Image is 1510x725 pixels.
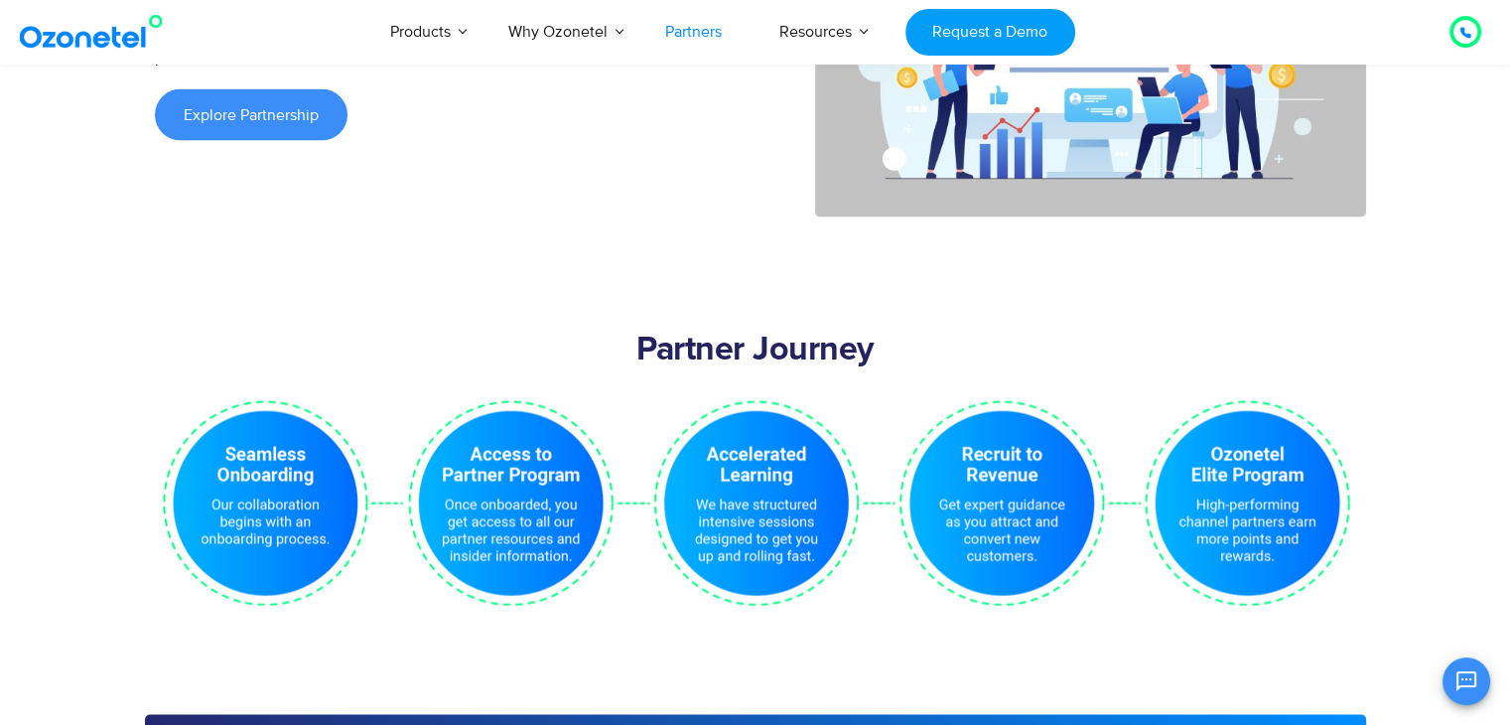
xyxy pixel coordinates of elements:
[155,89,347,141] a: Explore Partnership
[1442,657,1490,705] button: Open chat
[905,9,1075,56] a: Request a Demo
[184,107,319,123] span: Explore Partnership
[155,331,1356,370] h2: Partner Journey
